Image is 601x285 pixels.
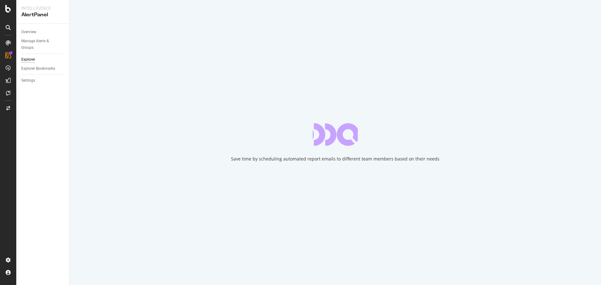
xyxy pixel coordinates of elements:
[21,65,55,72] div: Explorer Bookmarks
[580,264,595,279] iframe: Intercom live chat
[21,56,65,63] a: Explorer
[21,29,36,35] div: Overview
[21,65,65,72] a: Explorer Bookmarks
[21,11,64,18] div: AlertPanel
[313,123,358,146] div: animation
[21,38,65,51] a: Manage Alerts & Groups
[21,77,65,84] a: Settings
[21,77,35,84] div: Settings
[21,38,59,51] div: Manage Alerts & Groups
[231,156,439,162] div: Save time by scheduling automated report emails to different team members based on their needs
[21,29,65,35] a: Overview
[21,5,64,11] div: Intelligence
[21,56,35,63] div: Explorer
